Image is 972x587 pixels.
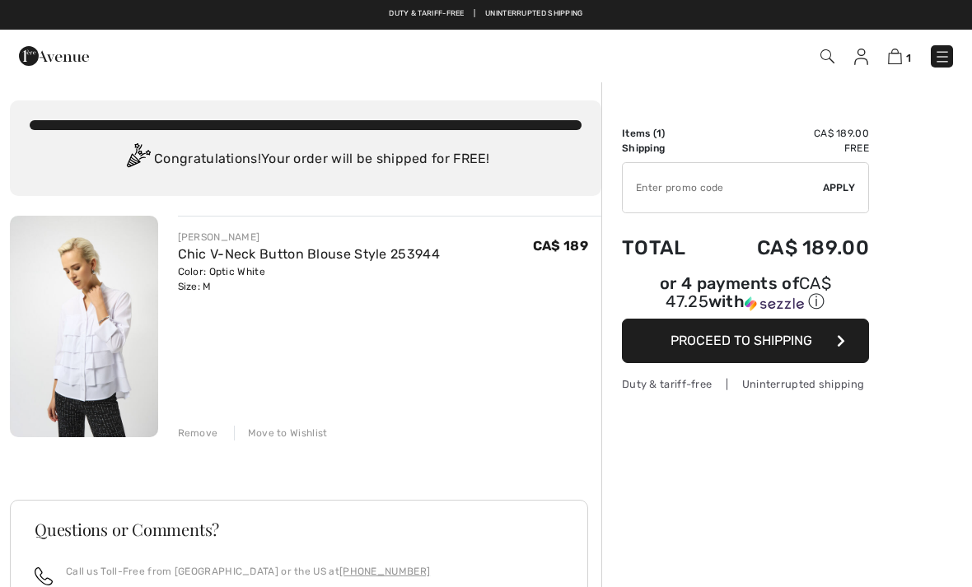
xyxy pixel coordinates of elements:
[339,566,430,577] a: [PHONE_NUMBER]
[906,52,911,64] span: 1
[622,141,712,156] td: Shipping
[19,47,89,63] a: 1ère Avenue
[622,276,869,313] div: or 4 payments of with
[657,128,661,139] span: 1
[35,567,53,585] img: call
[121,143,154,176] img: Congratulation2.svg
[19,40,89,72] img: 1ère Avenue
[745,296,804,311] img: Sezzle
[178,264,440,294] div: Color: Optic White Size: M
[10,216,158,437] img: Chic V-Neck Button Blouse Style 253944
[178,246,440,262] a: Chic V-Neck Button Blouse Style 253944
[623,163,823,212] input: Promo code
[30,143,582,176] div: Congratulations! Your order will be shipped for FREE!
[671,333,812,348] span: Proceed to Shipping
[712,141,869,156] td: Free
[622,376,869,392] div: Duty & tariff-free | Uninterrupted shipping
[622,126,712,141] td: Items ( )
[820,49,834,63] img: Search
[712,220,869,276] td: CA$ 189.00
[854,49,868,65] img: My Info
[622,319,869,363] button: Proceed to Shipping
[178,426,218,440] div: Remove
[234,426,328,440] div: Move to Wishlist
[66,564,430,579] p: Call us Toll-Free from [GEOGRAPHIC_DATA] or the US at
[35,521,563,538] h3: Questions or Comments?
[888,49,902,64] img: Shopping Bag
[712,126,869,141] td: CA$ 189.00
[533,238,588,254] span: CA$ 189
[622,276,869,319] div: or 4 payments ofCA$ 47.25withSezzle Click to learn more about Sezzle
[888,46,911,66] a: 1
[178,230,440,245] div: [PERSON_NAME]
[666,273,831,311] span: CA$ 47.25
[622,220,712,276] td: Total
[823,180,856,195] span: Apply
[934,49,951,65] img: Menu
